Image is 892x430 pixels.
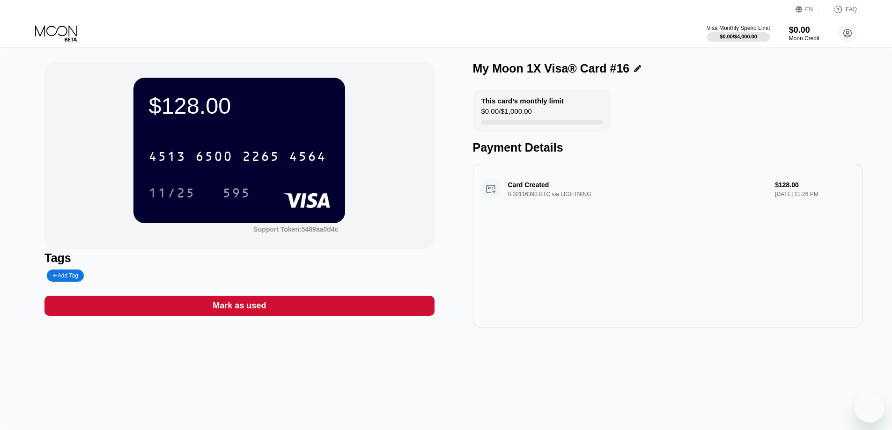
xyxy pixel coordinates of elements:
div: Add Tag [52,272,78,279]
div: Moon Credit [789,35,819,42]
div: 6500 [195,150,233,165]
div: EN [805,6,813,13]
div: Mark as used [213,300,266,311]
div: $128.00 [148,93,330,119]
div: 11/25 [141,181,202,204]
iframe: Button to launch messaging window [855,393,885,423]
div: 4513 [148,150,186,165]
div: Payment Details [473,141,863,154]
div: FAQ [824,5,857,14]
div: Support Token: 5489aa0d4c [253,226,338,233]
div: 4564 [289,150,326,165]
div: Support Token:5489aa0d4c [253,226,338,233]
div: 4513650022654564 [143,145,332,168]
div: EN [796,5,824,14]
div: $0.00Moon Credit [789,25,819,42]
div: Visa Monthly Spend Limit$0.00/$4,000.00 [707,25,770,42]
div: Add Tag [47,270,83,282]
div: $0.00 / $4,000.00 [720,34,757,39]
div: My Moon 1X Visa® Card #16 [473,62,630,75]
div: This card’s monthly limit [481,97,564,105]
div: 595 [215,181,258,204]
div: 2265 [242,150,280,165]
div: $0.00 [789,25,819,35]
div: $0.00 / $1,000.00 [481,107,532,120]
div: Visa Monthly Spend Limit [707,25,770,31]
div: 11/25 [148,187,195,202]
div: Mark as used [44,296,434,316]
div: Tags [44,251,434,265]
div: FAQ [846,6,857,13]
div: 595 [222,187,251,202]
